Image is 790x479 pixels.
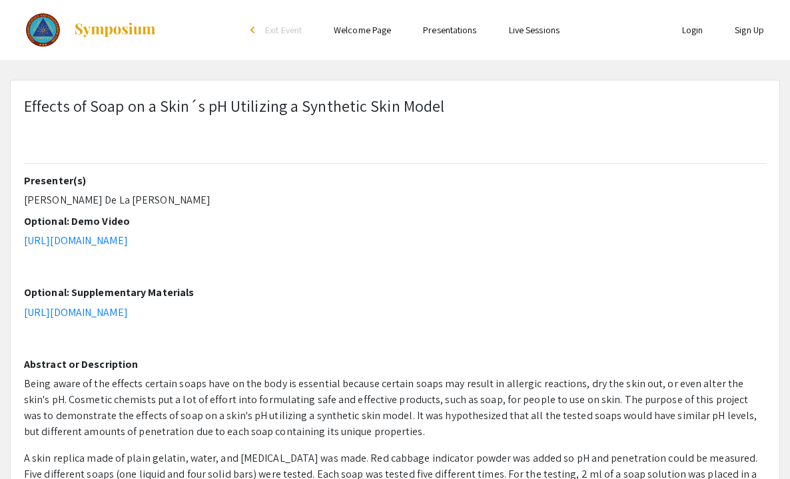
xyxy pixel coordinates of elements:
a: Sign Up [735,24,764,36]
span: Exit Event [265,24,302,36]
img: Symposium by ForagerOne [73,22,157,38]
a: [URL][DOMAIN_NAME] [24,234,128,247]
span: Effects of Soap on a Skin´s pH Utilizing a Synthetic Skin Model [24,95,444,116]
div: arrow_back_ios [250,26,258,34]
h2: Optional: Supplementary Materials [24,286,766,299]
p: [PERSON_NAME] De La [PERSON_NAME] [24,192,766,208]
h2: Presenter(s) [24,174,766,187]
a: [URL][DOMAIN_NAME] [24,305,128,319]
h2: Abstract or Description [24,358,766,371]
span: Being aware of the effects certain soaps have on the body is essential because certain soaps may ... [24,377,757,438]
a: Welcome Page [334,24,391,36]
a: Live Sessions [509,24,560,36]
h2: Optional: Demo Video [24,215,766,228]
iframe: Chat [10,419,57,469]
a: 2025 Colorado Science and Engineering Fair [10,13,157,47]
a: Login [682,24,703,36]
img: 2025 Colorado Science and Engineering Fair [26,13,60,47]
a: Presentations [423,24,476,36]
